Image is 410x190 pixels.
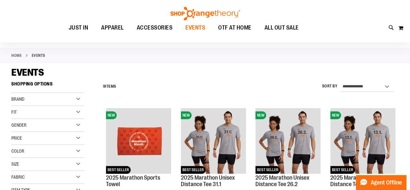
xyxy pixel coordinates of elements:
[330,108,395,174] a: 2025 Marathon Unisex Distance Tee 13.1NEWBEST SELLER
[330,166,355,174] span: BEST SELLER
[330,174,384,187] a: 2025 Marathon Unisex Distance Tee 13.1
[103,84,106,89] span: 9
[255,108,321,174] a: 2025 Marathon Unisex Distance Tee 26.2NEWBEST SELLER
[330,111,341,119] span: NEW
[11,109,17,115] span: Fit
[322,83,337,89] label: Sort By
[106,108,171,173] img: 2025 Marathon Sports Towel
[218,20,252,35] span: OTF AT HOME
[106,111,117,119] span: NEW
[356,175,406,190] button: Agent Offline
[255,108,321,173] img: 2025 Marathon Unisex Distance Tee 26.2
[255,174,310,187] a: 2025 Marathon Unisex Distance Tee 26.2
[11,96,24,102] span: Brand
[32,53,45,58] strong: EVENTS
[181,108,246,174] a: 2025 Marathon Unisex Distance Tee 31.1NEWBEST SELLER
[11,53,22,58] a: Home
[330,108,395,173] img: 2025 Marathon Unisex Distance Tee 13.1
[11,122,27,128] span: Gender
[106,174,160,187] a: 2025 Marathon Sports Towel
[106,108,171,174] a: 2025 Marathon Sports TowelNEWBEST SELLER
[69,20,88,35] span: JUST IN
[11,161,19,167] span: Size
[264,20,299,35] span: ALL OUT SALE
[185,20,205,35] span: EVENTS
[181,174,235,187] a: 2025 Marathon Unisex Distance Tee 31.1
[103,82,116,92] h2: Items
[181,166,205,174] span: BEST SELLER
[181,108,246,173] img: 2025 Marathon Unisex Distance Tee 31.1
[106,166,131,174] span: BEST SELLER
[11,135,22,141] span: Price
[371,180,402,186] span: Agent Offline
[255,166,280,174] span: BEST SELLER
[101,20,124,35] span: APPAREL
[137,20,173,35] span: ACCESSORIES
[11,148,24,154] span: Color
[11,78,84,93] strong: Shopping Options
[255,111,266,119] span: NEW
[11,67,44,78] span: EVENTS
[170,7,241,20] img: Shop Orangetheory
[181,111,192,119] span: NEW
[11,174,25,180] span: Fabric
